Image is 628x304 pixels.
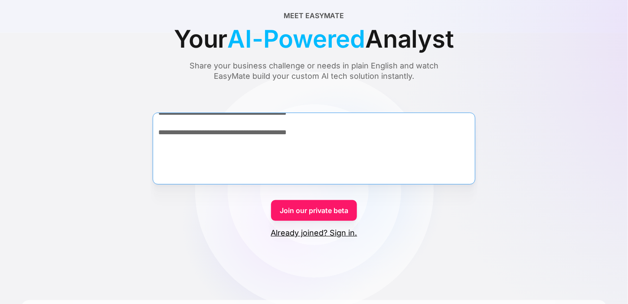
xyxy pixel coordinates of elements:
div: Share your business challenge or needs in plain English and watch EasyMate build your custom AI t... [173,61,455,81]
div: Meet EasyMate [284,10,344,21]
a: Already joined? Sign in. [271,228,357,238]
div: Your [174,21,454,57]
span: Analyst [365,21,454,57]
a: Join our private beta [271,200,357,221]
form: Form [21,97,607,238]
span: AI-Powered [227,21,365,57]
